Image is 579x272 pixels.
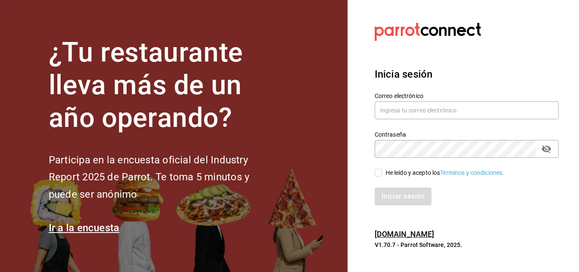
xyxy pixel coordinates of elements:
p: V1.70.7 - Parrot Software, 2025. [375,241,559,249]
a: [DOMAIN_NAME] [375,230,434,238]
a: Términos y condiciones. [440,169,504,176]
input: Ingresa tu correo electrónico [375,101,559,119]
h2: Participa en la encuesta oficial del Industry Report 2025 de Parrot. Te toma 5 minutos y puede se... [49,151,278,203]
a: Ir a la encuesta [49,222,120,234]
label: Correo electrónico [375,93,559,99]
button: passwordField [539,142,554,156]
h3: Inicia sesión [375,67,559,82]
div: He leído y acepto los [386,168,504,177]
label: Contraseña [375,132,559,137]
h1: ¿Tu restaurante lleva más de un año operando? [49,36,278,134]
